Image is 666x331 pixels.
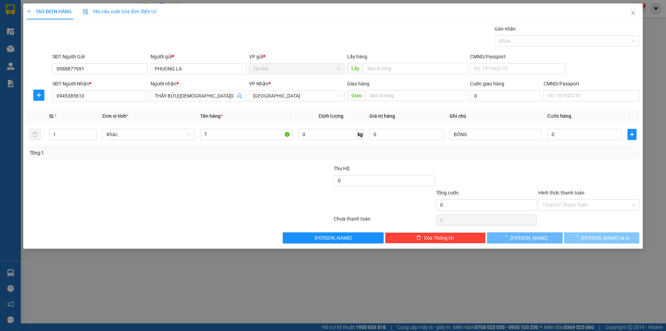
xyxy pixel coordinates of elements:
span: Thu Hộ [334,166,350,171]
span: [PERSON_NAME] [315,234,352,242]
strong: BIÊN NHẬN [65,11,129,25]
span: Giá trị hàng [369,113,395,119]
label: Cước giao hàng [470,81,504,86]
strong: HIỆP THÀNH [16,18,48,24]
span: Giao [347,90,366,101]
span: Tổng cước [436,190,459,196]
input: Dọc đường [366,90,467,101]
span: Xóa Thông tin [424,234,454,242]
span: [PERSON_NAME] và In [581,234,630,242]
span: plus [27,9,32,14]
label: Hình thức thanh toán [538,190,584,196]
span: close [630,10,636,16]
div: Người nhận [151,80,246,88]
span: Tản Đà [253,64,340,74]
div: CMND/Passport [470,53,565,60]
input: Cước giao hàng [470,90,541,101]
div: SĐT Người Gửi [52,53,148,60]
span: Tản Đà [22,39,42,46]
button: plus [627,129,637,140]
div: CMND/Passport [544,80,639,88]
strong: VP Nhận : [97,37,153,44]
span: Tân Châu [253,91,340,101]
span: 02838 53 55 57 [60,47,93,52]
span: delete [416,235,421,241]
div: Người gửi [151,53,246,60]
button: [PERSON_NAME] [487,232,562,243]
button: deleteXóa Thông tin [385,232,486,243]
span: Hotline : 1900 633 622 [4,25,60,32]
span: Lấy hàng [347,54,367,59]
strong: CÔNG TY TNHH MTV VẬN TẢI [6,3,58,17]
span: VP Nhận [249,81,268,86]
span: Đơn vị tính [102,113,128,119]
span: Tên hàng [200,113,223,119]
button: [PERSON_NAME] [283,232,384,243]
span: TẠO ĐƠN HÀNG [27,9,72,14]
span: user-add [237,93,242,99]
input: 0 [369,129,444,140]
span: [PERSON_NAME] [510,234,547,242]
span: Định lượng [319,113,343,119]
strong: VP Gửi : [2,39,42,46]
button: Close [623,3,643,23]
span: 026 Tản Đà - Lô E, P11, Q5 | [2,47,93,52]
span: loading [573,235,581,240]
img: icon [83,9,88,15]
input: Ghi Chú [450,129,542,140]
span: Khác [106,129,190,140]
button: plus [33,90,44,101]
input: VD: Bàn, Ghế [200,129,292,140]
span: Lấy [347,63,363,74]
span: loading [503,235,510,240]
button: [PERSON_NAME] và In [564,232,639,243]
span: SL [49,113,54,119]
label: Gán nhãn [495,26,516,32]
div: Chưa thanh toán [333,215,435,227]
span: plus [628,132,636,137]
input: Dọc đường [363,63,467,74]
button: delete [29,129,41,140]
div: SĐT Người Nhận [52,80,148,88]
span: Đường Tràm Chim, [GEOGRAPHIC_DATA], [GEOGRAPHIC_DATA] | [97,45,191,56]
span: plus [34,92,44,98]
span: Cước hàng [547,113,571,119]
div: VP gửi [249,53,344,60]
th: Ghi chú [447,109,545,123]
span: Giao hàng [347,81,369,86]
div: Tổng: 1 [29,149,257,157]
span: Yêu cầu xuất hóa đơn điện tử [83,9,156,14]
span: kg [357,129,364,140]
